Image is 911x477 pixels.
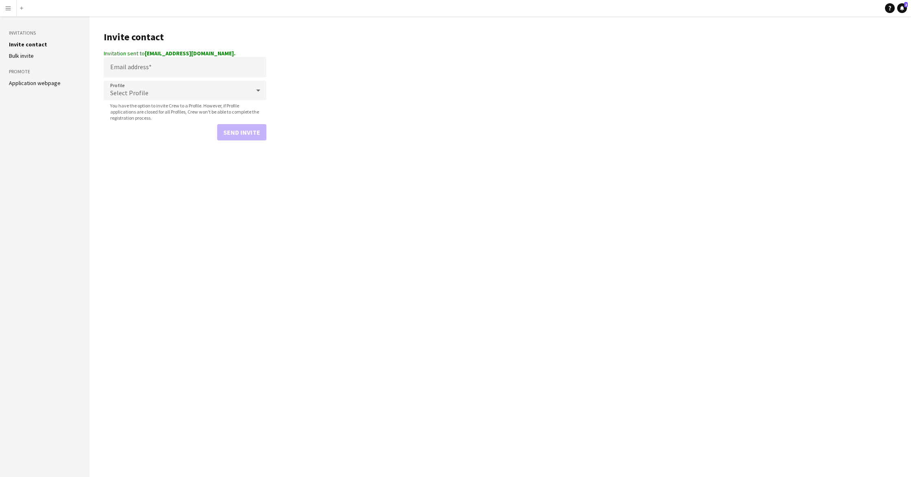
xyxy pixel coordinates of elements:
div: Invitation sent to [104,50,266,57]
span: Select Profile [110,89,148,97]
span: 2 [904,2,908,7]
h1: Invite contact [104,31,266,43]
h3: Invitations [9,29,81,37]
span: You have the option to invite Crew to a Profile. However, if Profile applications are closed for ... [104,103,266,121]
a: Application webpage [9,79,61,87]
a: 2 [897,3,907,13]
a: Invite contact [9,41,47,48]
h3: Promote [9,68,81,75]
strong: [EMAIL_ADDRESS][DOMAIN_NAME]. [145,50,235,57]
a: Bulk invite [9,52,34,59]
